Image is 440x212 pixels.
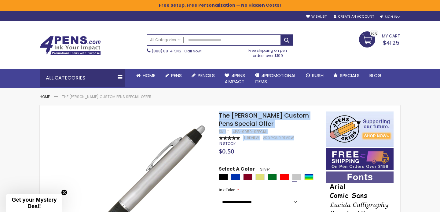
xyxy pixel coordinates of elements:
a: (888) 88-4PENS [152,48,181,54]
div: 100% [219,136,240,140]
a: Create an Account [334,14,374,19]
span: 1 [244,136,245,140]
span: The [PERSON_NAME] Custom Pens Special Offer [219,111,309,128]
a: 4Pens4impact [220,69,250,89]
div: 4PG-9050-SPECIAL [233,129,268,134]
span: Rush [312,72,324,79]
li: The [PERSON_NAME] Custom Pens Special Offer [62,94,152,99]
div: Black [219,174,228,180]
img: 4Pens Custom Pens and Promotional Products [40,36,101,55]
span: Select A Color [219,166,255,174]
span: Pencils [198,72,215,79]
a: Pencils [187,69,220,82]
span: Pens [171,72,182,79]
span: $41.25 [383,39,399,47]
img: 4pens 4 kids [326,111,394,147]
span: Review [247,136,259,140]
div: All Categories [40,69,125,87]
div: Burgundy [243,174,252,180]
a: Specials [328,69,365,82]
button: Close teaser [61,189,67,196]
div: Assorted [304,174,313,180]
a: 4PROMOTIONALITEMS [250,69,301,89]
img: Free shipping on orders over $199 [326,148,394,170]
span: 4PROMOTIONAL ITEMS [255,72,296,85]
div: Get your Mystery Deal!Close teaser [6,194,62,212]
span: $0.50 [219,147,234,155]
a: $41.25 125 [359,31,400,47]
a: Wishlist [306,14,327,19]
a: Home [131,69,160,82]
div: Red [280,174,289,180]
span: Blog [369,72,381,79]
div: Availability [219,141,236,146]
div: Gold [255,174,265,180]
div: Blue [231,174,240,180]
span: 4Pens 4impact [225,72,245,85]
a: All Categories [147,35,184,45]
span: - Call Now! [152,48,202,54]
a: Add Your Review [263,136,294,140]
div: Sign In [380,15,400,19]
span: Specials [340,72,360,79]
a: Pens [160,69,187,82]
div: Free shipping on pen orders over $199 [242,46,294,58]
a: Blog [365,69,386,82]
a: Home [40,94,50,99]
div: Silver [292,174,301,180]
span: Get your Mystery Deal! [12,197,57,209]
div: Green [268,174,277,180]
span: All Categories [150,37,181,42]
span: 125 [371,31,377,37]
span: In stock [219,141,236,146]
a: Rush [301,69,328,82]
strong: SKU [219,129,230,134]
span: Home [143,72,155,79]
a: 1 Review [244,136,260,140]
span: Ink Color [219,187,235,193]
span: Silver [255,167,270,172]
